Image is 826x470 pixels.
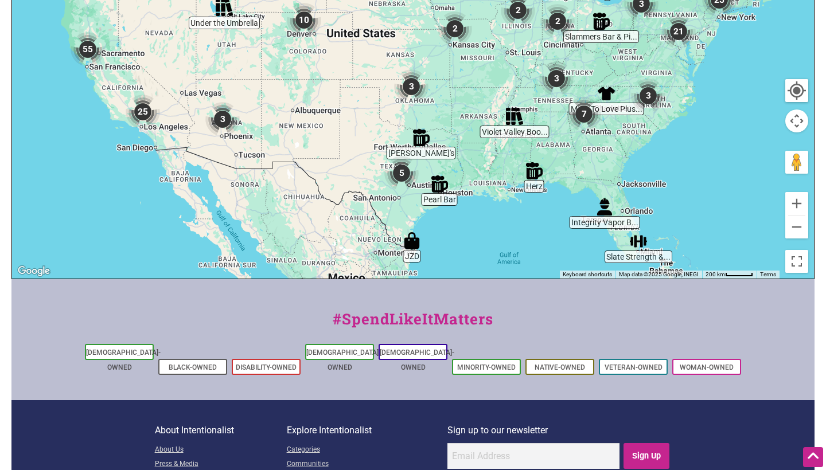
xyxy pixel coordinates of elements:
img: Google [15,264,53,279]
div: 7 [567,97,601,131]
button: Drag Pegman onto the map to open Street View [785,151,808,174]
div: 25 [126,95,160,129]
a: Native-Owned [535,363,585,371]
input: Sign Up [624,443,670,469]
button: Toggle fullscreen view [785,249,809,273]
button: Keyboard shortcuts [563,271,612,279]
input: Email Address [447,443,619,469]
p: About Intentionalist [155,423,287,438]
div: #SpendLikeItMatters [11,308,815,342]
div: Slammers Bar & Pizza Kitchen [593,13,610,30]
span: 200 km [706,271,725,277]
div: Herz [525,162,543,179]
button: Zoom in [785,192,808,215]
button: Your Location [785,79,808,102]
div: Violet Valley Bookstore [506,108,523,125]
a: Categories [287,443,447,457]
a: About Us [155,443,287,457]
div: 2 [540,4,575,38]
div: 3 [631,79,665,113]
div: 3 [539,61,574,96]
div: 21 [661,14,696,49]
div: JZD [403,232,420,249]
div: 3 [394,69,428,104]
a: Black-Owned [169,363,217,371]
a: Disability-Owned [236,363,297,371]
button: Zoom out [785,216,808,238]
div: 3 [205,102,240,136]
div: 2 [438,11,472,46]
p: Sign up to our newsletter [447,423,672,438]
button: Map Scale: 200 km per 45 pixels [702,271,757,279]
div: 10 [287,3,321,37]
div: 5 [384,156,419,190]
div: More To Love Plus Size Consignment [598,85,615,102]
a: Veteran-Owned [605,363,663,371]
div: Pearl Bar [431,175,448,193]
div: Scroll Back to Top [803,447,823,467]
a: Terms (opens in new tab) [760,271,776,277]
div: Integrity Vapor Barrier Service [596,198,613,216]
a: Woman-Owned [680,363,734,371]
div: Slate Strength & Conditioning [630,233,647,250]
div: 55 [71,32,105,66]
a: Open this area in Google Maps (opens a new window) [15,264,53,279]
div: Sue Ellen's [412,129,430,146]
a: [DEMOGRAPHIC_DATA]-Owned [380,348,454,371]
span: Map data ©2025 Google, INEGI [619,271,699,277]
p: Explore Intentionalist [287,423,447,438]
a: [DEMOGRAPHIC_DATA]-Owned [306,348,381,371]
button: Map camera controls [785,109,808,132]
a: Minority-Owned [457,363,516,371]
a: [DEMOGRAPHIC_DATA]-Owned [86,348,161,371]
